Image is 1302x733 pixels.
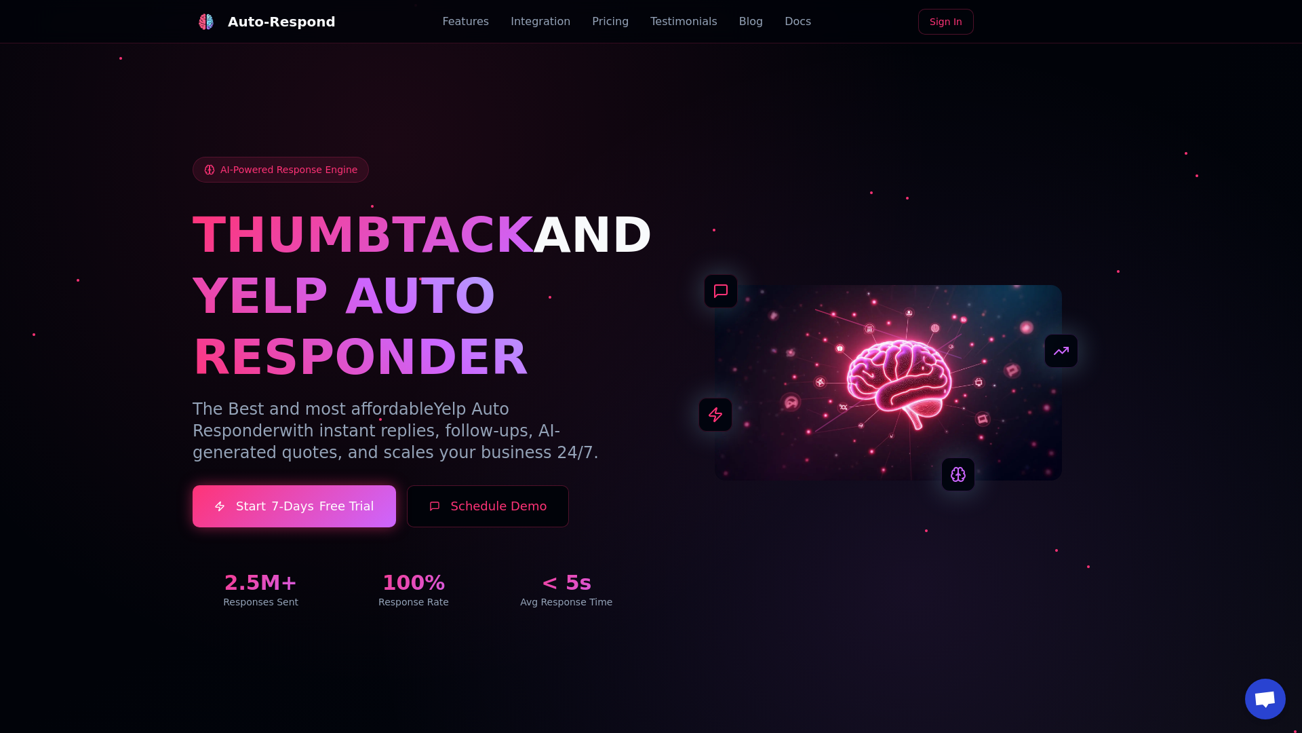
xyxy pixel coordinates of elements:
a: Start7-DaysFree Trial [193,485,396,527]
img: Auto-Respond Logo [198,14,214,30]
div: Avg Response Time [498,595,635,609]
div: Open chat [1245,679,1286,719]
a: Sign In [918,9,974,35]
a: Features [442,14,489,30]
span: 7-Days [271,497,314,516]
div: 100% [345,571,481,595]
a: Integration [511,14,570,30]
div: Responses Sent [193,595,329,609]
iframe: Sign in with Google Button [978,7,1116,37]
a: Pricing [592,14,629,30]
button: Schedule Demo [407,485,570,527]
a: Auto-Respond LogoAuto-Respond [193,8,336,35]
p: The Best and most affordable with instant replies, follow-ups, AI-generated quotes, and scales yo... [193,398,635,464]
img: AI Neural Network Brain [715,285,1062,481]
a: Testimonials [650,14,717,30]
div: 2.5M+ [193,571,329,595]
h1: YELP AUTO RESPONDER [193,265,635,388]
div: Auto-Respond [228,12,336,31]
span: AND [533,206,652,263]
div: Response Rate [345,595,481,609]
span: Yelp Auto Responder [193,400,509,440]
div: < 5s [498,571,635,595]
a: Blog [739,14,763,30]
span: AI-Powered Response Engine [220,163,357,176]
a: Docs [785,14,811,30]
span: THUMBTACK [193,206,533,263]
